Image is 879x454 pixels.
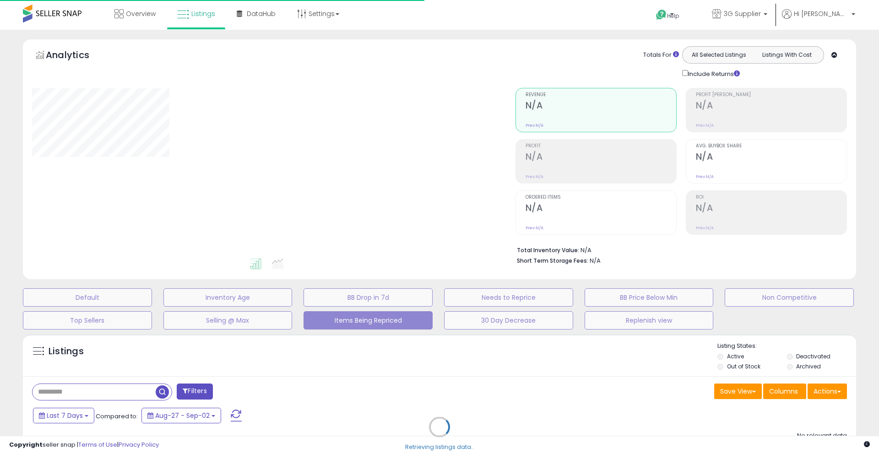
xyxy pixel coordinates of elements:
[782,9,855,30] a: Hi [PERSON_NAME]
[585,311,714,330] button: Replenish view
[794,9,849,18] span: Hi [PERSON_NAME]
[526,203,676,215] h2: N/A
[191,9,215,18] span: Listings
[696,225,714,231] small: Prev: N/A
[585,288,714,307] button: BB Price Below Min
[163,288,293,307] button: Inventory Age
[675,68,751,79] div: Include Returns
[526,225,543,231] small: Prev: N/A
[696,92,846,97] span: Profit [PERSON_NAME]
[9,440,43,449] strong: Copyright
[526,151,676,164] h2: N/A
[526,195,676,200] span: Ordered Items
[753,49,821,61] button: Listings With Cost
[526,144,676,149] span: Profit
[667,12,679,20] span: Help
[23,288,152,307] button: Default
[696,100,846,113] h2: N/A
[304,288,433,307] button: BB Drop in 7d
[526,92,676,97] span: Revenue
[685,49,753,61] button: All Selected Listings
[696,174,714,179] small: Prev: N/A
[526,174,543,179] small: Prev: N/A
[696,203,846,215] h2: N/A
[9,441,159,449] div: seller snap | |
[517,244,840,255] li: N/A
[725,288,854,307] button: Non Competitive
[444,288,573,307] button: Needs to Reprice
[724,9,761,18] span: 3G Supplier
[247,9,276,18] span: DataHub
[649,2,697,30] a: Help
[643,51,679,59] div: Totals For
[696,123,714,128] small: Prev: N/A
[126,9,156,18] span: Overview
[526,100,676,113] h2: N/A
[517,246,579,254] b: Total Inventory Value:
[696,144,846,149] span: Avg. Buybox Share
[656,9,667,21] i: Get Help
[696,151,846,164] h2: N/A
[696,195,846,200] span: ROI
[23,311,152,330] button: Top Sellers
[46,49,107,64] h5: Analytics
[405,443,474,451] div: Retrieving listings data..
[590,256,601,265] span: N/A
[163,311,293,330] button: Selling @ Max
[304,311,433,330] button: Items Being Repriced
[526,123,543,128] small: Prev: N/A
[517,257,588,265] b: Short Term Storage Fees:
[444,311,573,330] button: 30 Day Decrease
